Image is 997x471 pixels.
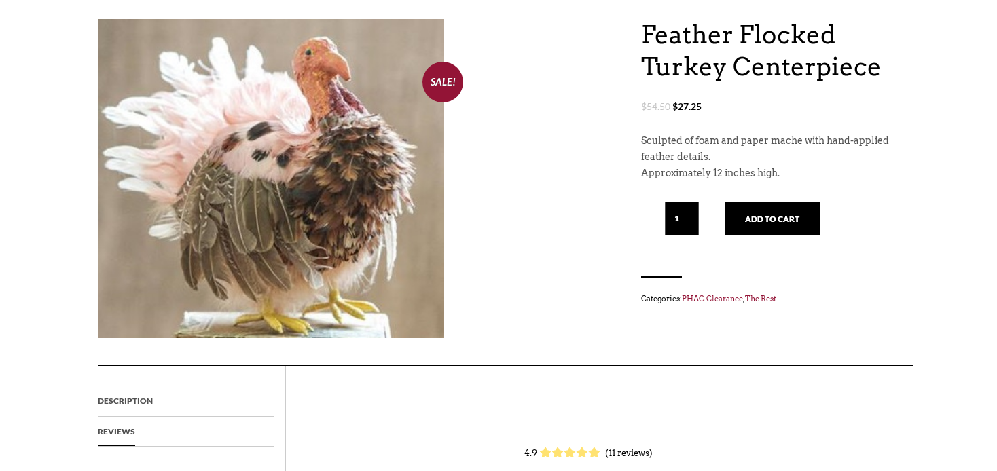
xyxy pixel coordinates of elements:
[641,100,647,112] span: $
[641,291,899,306] span: Categories: , .
[422,62,463,102] span: Sale!
[672,100,702,112] bdi: 27.25
[641,19,899,83] h1: Feather Flocked Turkey Centerpiece
[641,166,899,182] p: Approximately 12 inches high.
[641,100,670,112] bdi: 54.50
[641,133,899,166] p: Sculpted of foam and paper mache with hand-applied feather details.
[98,417,135,447] a: Reviews
[672,100,678,112] span: $
[682,294,743,303] a: PHAG Clearance
[98,386,153,416] a: Description
[745,294,776,303] a: The Rest
[725,202,820,235] button: Add to cart
[524,447,653,459] div: 4.9 (11 reviews)
[665,202,699,235] input: Qty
